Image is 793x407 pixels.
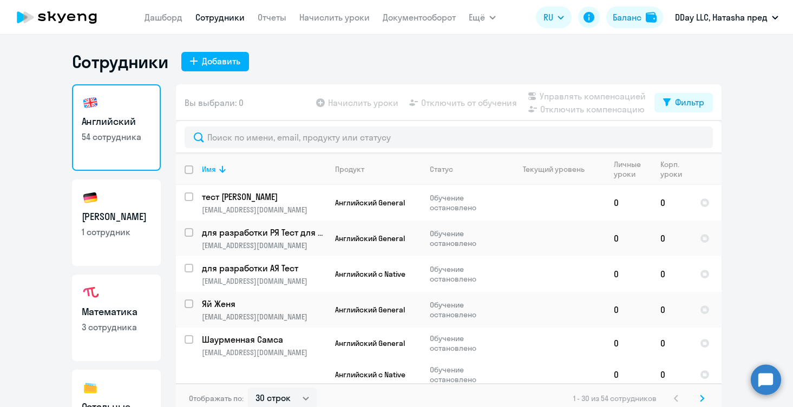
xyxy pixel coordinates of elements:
[675,96,704,109] div: Фильтр
[652,359,691,390] td: 0
[82,210,151,224] h3: [PERSON_NAME]
[652,256,691,292] td: 0
[543,11,553,24] span: RU
[72,84,161,171] a: Английский54 сотрудника
[430,229,504,248] p: Обучение остановлено
[202,55,240,68] div: Добавить
[82,284,99,302] img: math
[258,12,286,23] a: Отчеты
[335,164,364,174] div: Продукт
[202,226,324,238] p: для разработки РЯ Тест для разработки РЯ
[469,6,496,28] button: Ещё
[605,359,652,390] td: 0
[646,12,657,23] img: balance
[202,262,326,274] a: для разработки АЯ Тест
[72,275,161,361] a: Математика3 сотрудника
[660,159,691,179] div: Корп. уроки
[573,393,657,403] span: 1 - 30 из 54 сотрудников
[430,193,504,212] p: Обучение остановлено
[82,189,99,206] img: german
[202,205,326,215] p: [EMAIL_ADDRESS][DOMAIN_NAME]
[202,333,324,345] p: Шаурменная Самса
[430,365,504,384] p: Обучение остановлено
[202,262,324,274] p: для разработки АЯ Тест
[202,226,326,238] a: для разработки РЯ Тест для разработки РЯ
[430,164,453,174] div: Статус
[605,185,652,221] td: 0
[202,348,326,357] p: [EMAIL_ADDRESS][DOMAIN_NAME]
[613,11,641,24] div: Баланс
[335,370,405,379] span: Английский с Native
[202,191,324,203] p: тест [PERSON_NAME]
[145,12,182,23] a: Дашборд
[202,333,326,345] a: Шаурменная Самса
[202,241,326,250] p: [EMAIL_ADDRESS][DOMAIN_NAME]
[652,292,691,328] td: 0
[606,6,663,28] button: Балансbalance
[202,312,326,322] p: [EMAIL_ADDRESS][DOMAIN_NAME]
[82,226,151,238] p: 1 сотрудник
[654,93,713,112] button: Фильтр
[82,94,99,111] img: english
[430,333,504,353] p: Обучение остановлено
[469,11,485,24] span: Ещё
[82,321,151,333] p: 3 сотрудника
[202,164,216,174] div: Имя
[605,256,652,292] td: 0
[72,179,161,266] a: [PERSON_NAME]1 сотрудник
[202,298,324,310] p: Яй Женя
[536,6,572,28] button: RU
[82,305,151,319] h3: Математика
[335,233,405,243] span: Английский General
[335,338,405,348] span: Английский General
[202,276,326,286] p: [EMAIL_ADDRESS][DOMAIN_NAME]
[605,221,652,256] td: 0
[383,12,456,23] a: Документооборот
[82,379,99,397] img: others
[195,12,245,23] a: Сотрудники
[189,393,244,403] span: Отображать по:
[652,221,691,256] td: 0
[202,164,326,174] div: Имя
[523,164,585,174] div: Текущий уровень
[652,328,691,359] td: 0
[670,4,784,30] button: DDay LLC, Натаsha пред
[299,12,370,23] a: Начислить уроки
[185,96,244,109] span: Вы выбрали: 0
[202,191,326,203] a: тест [PERSON_NAME]
[181,52,249,71] button: Добавить
[605,328,652,359] td: 0
[335,305,405,315] span: Английский General
[652,185,691,221] td: 0
[675,11,768,24] p: DDay LLC, Натаsha пред
[202,298,326,310] a: Яй Женя
[430,300,504,319] p: Обучение остановлено
[335,198,405,208] span: Английский General
[82,131,151,143] p: 54 сотрудника
[335,269,405,279] span: Английский с Native
[82,115,151,129] h3: Английский
[185,126,713,148] input: Поиск по имени, email, продукту или статусу
[72,51,168,72] h1: Сотрудники
[430,264,504,284] p: Обучение остановлено
[513,164,605,174] div: Текущий уровень
[614,159,651,179] div: Личные уроки
[605,292,652,328] td: 0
